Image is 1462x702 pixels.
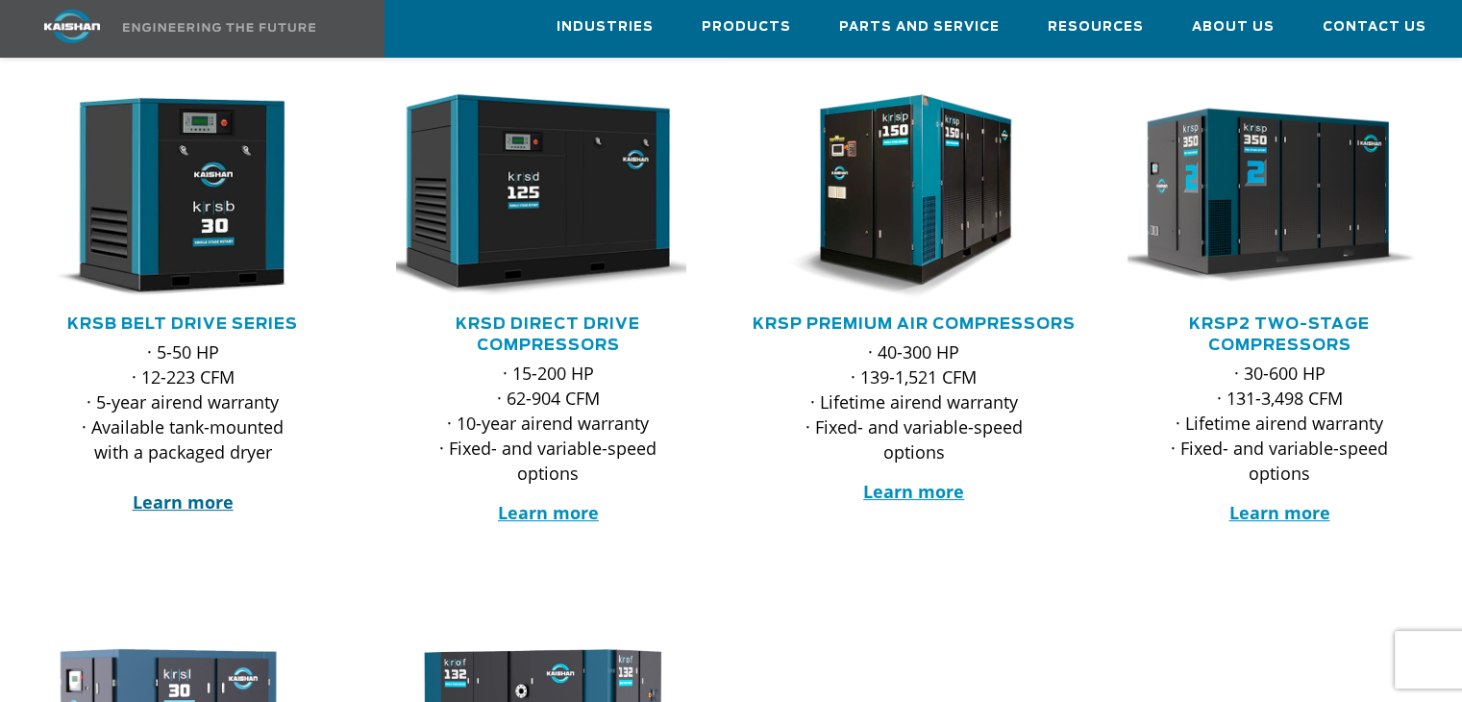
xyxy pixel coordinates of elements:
p: · 5-50 HP · 12-223 CFM · 5-year airend warranty · Available tank-mounted with a packaged dryer [69,339,296,514]
div: krsd125 [396,94,700,299]
span: Contact Us [1323,16,1426,38]
a: Learn more [863,480,964,503]
a: KRSP2 Two-Stage Compressors [1189,316,1370,353]
div: krsp150 [762,94,1066,299]
a: KRSB Belt Drive Series [67,316,298,332]
a: Learn more [133,490,234,514]
img: krsb30 [16,94,321,299]
a: About Us [1192,1,1275,53]
span: Parts and Service [839,16,1000,38]
img: krsd125 [382,94,686,299]
span: Industries [557,16,654,38]
img: krsp150 [748,94,1053,299]
img: krsp350 [1113,94,1418,299]
p: · 30-600 HP · 131-3,498 CFM · Lifetime airend warranty · Fixed- and variable-speed options [1166,361,1393,486]
img: Engineering the future [123,23,315,32]
a: Resources [1048,1,1144,53]
a: Learn more [498,501,599,524]
div: krsp350 [1127,94,1431,299]
a: KRSD Direct Drive Compressors [456,316,640,353]
p: · 40-300 HP · 139-1,521 CFM · Lifetime airend warranty · Fixed- and variable-speed options [801,339,1028,464]
a: Products [702,1,791,53]
a: Learn more [1228,501,1329,524]
a: Parts and Service [839,1,1000,53]
span: About Us [1192,16,1275,38]
span: Resources [1048,16,1144,38]
a: Contact Us [1323,1,1426,53]
span: Products [702,16,791,38]
a: KRSP Premium Air Compressors [753,316,1076,332]
p: · 15-200 HP · 62-904 CFM · 10-year airend warranty · Fixed- and variable-speed options [434,361,661,486]
div: krsb30 [31,94,335,299]
a: Industries [557,1,654,53]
